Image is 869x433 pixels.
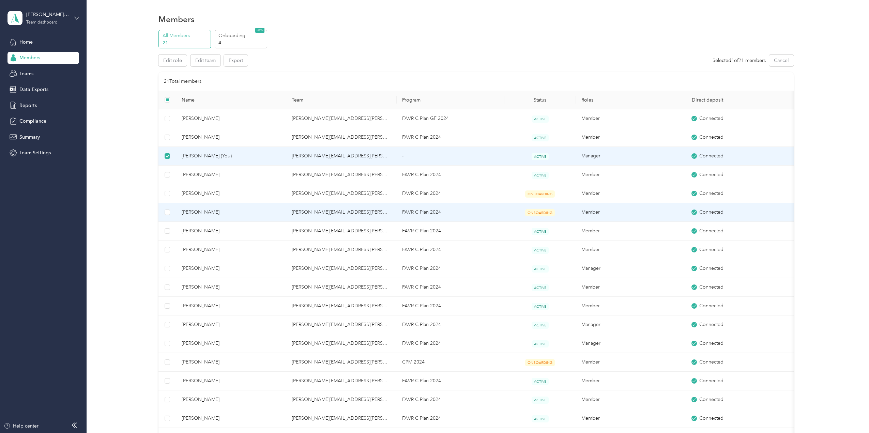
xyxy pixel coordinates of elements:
span: [PERSON_NAME] [182,283,281,291]
span: [PERSON_NAME] (You) [182,152,281,160]
span: ONBOARDING [525,359,555,366]
td: Darryl Grant [176,297,287,315]
div: Selected 1 of 21 members [713,57,766,64]
span: ACTIVE [532,265,549,273]
span: Connected [699,265,723,272]
span: Connected [699,190,723,197]
td: Andreas Englert [176,109,287,128]
div: Team dashboard [26,20,58,25]
span: [PERSON_NAME] [182,340,281,347]
td: Member [576,222,686,241]
span: [PERSON_NAME] [182,358,281,366]
span: [PERSON_NAME] [182,377,281,385]
span: [PERSON_NAME] [182,396,281,403]
td: steve.lewis@convergint.com [286,241,397,259]
td: William Olson [176,315,287,334]
span: Teams [19,70,33,77]
th: Direct deposit [686,91,797,109]
td: FAVR C Plan 2024 [397,184,504,203]
span: [PERSON_NAME] [182,246,281,253]
td: Richard Standeford [176,390,287,409]
td: Member [576,390,686,409]
span: ACTIVE [532,322,549,329]
span: Connected [699,321,723,328]
td: ONBOARDING [504,203,576,222]
span: Name [182,97,281,103]
span: ACTIVE [532,284,549,291]
td: willi.olson@convergint.com [286,315,397,334]
td: Sean Durnin [176,259,287,278]
td: FAVR C Plan 2024 [397,297,504,315]
p: 4 [218,39,265,46]
td: ONBOARDING [504,184,576,203]
td: arthur.jacobs@convergint.com [286,334,397,353]
td: Manager [576,315,686,334]
span: Connected [699,302,723,310]
span: Connected [699,283,723,291]
span: ONBOARDING [525,190,555,198]
span: ACTIVE [532,340,549,347]
td: Richard Osmon [176,166,287,184]
span: ACTIVE [532,415,549,422]
span: ONBOARDING [525,209,555,216]
div: [PERSON_NAME][EMAIL_ADDRESS][PERSON_NAME][DOMAIN_NAME] [26,11,69,18]
td: Chad Hueneke [176,372,287,390]
p: Onboarding [218,32,265,39]
p: All Members [163,32,209,39]
td: Drew Wallace [176,203,287,222]
button: Export [224,55,248,66]
td: Alexis Bassett [176,222,287,241]
button: Cancel [769,55,794,66]
span: [PERSON_NAME] [182,171,281,179]
span: Connected [699,377,723,385]
h1: Members [158,16,195,23]
td: Jacques Audette [176,353,287,372]
td: Member [576,128,686,147]
td: Arthur Jacobs [176,334,287,353]
span: ACTIVE [532,134,549,141]
td: Manager [576,334,686,353]
td: FAVR C Plan 2024 [397,315,504,334]
td: Member [576,203,686,222]
td: FAVR C Plan 2024 [397,166,504,184]
td: Member [576,297,686,315]
span: [PERSON_NAME] [182,208,281,216]
button: Help center [4,422,39,430]
td: sean.durnin@convergint.com [286,372,397,390]
td: steve.lewis@convergint.com [286,147,397,166]
td: FAVR C Plan 2024 [397,334,504,353]
span: Connected [699,340,723,347]
span: ACTIVE [532,303,549,310]
td: FAVR C Plan 2024 [397,241,504,259]
td: FAVR C Plan 2024 [397,372,504,390]
span: Connected [699,152,723,160]
th: Program [397,91,504,109]
button: Edit team [190,55,220,66]
span: NEW [255,28,264,33]
td: Member [576,184,686,203]
span: Reports [19,102,37,109]
span: [PERSON_NAME] [182,190,281,197]
span: Connected [699,171,723,179]
th: Roles [576,91,686,109]
td: Member [576,278,686,297]
span: Connected [699,246,723,253]
span: Connected [699,358,723,366]
td: Member [576,241,686,259]
span: ACTIVE [532,247,549,254]
span: Connected [699,115,723,122]
td: Manager [576,259,686,278]
td: Member [576,166,686,184]
span: Connected [699,396,723,403]
span: Members [19,54,40,61]
span: Data Exports [19,86,48,93]
td: FAVR C Plan 2024 [397,278,504,297]
td: FAVR C Plan 2024 [397,390,504,409]
span: Home [19,38,33,46]
span: Summary [19,134,40,141]
span: ACTIVE [532,115,549,123]
td: CPM 2024 [397,353,504,372]
span: [PERSON_NAME] [182,134,281,141]
td: willi.olson@convergint.com [286,109,397,128]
